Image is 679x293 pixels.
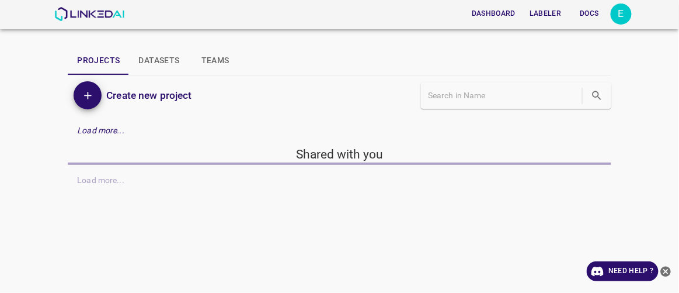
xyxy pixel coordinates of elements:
button: Labeler [525,4,566,23]
h5: Shared with you [68,146,611,163]
h6: Create new project [106,87,191,104]
div: Load more... [68,120,611,142]
button: Docs [571,4,608,23]
img: LinkedAI [54,7,125,21]
button: Open settings [611,4,632,25]
button: Add [74,81,102,109]
a: Create new project [102,87,191,104]
input: Search in Name [428,87,580,104]
button: search [585,84,609,108]
button: close-help [659,261,673,281]
div: E [611,4,632,25]
a: Need Help ? [587,261,659,281]
button: Teams [189,47,242,75]
a: Dashboard [465,2,523,26]
button: Datasets [130,47,189,75]
a: Labeler [523,2,568,26]
button: Dashboard [467,4,520,23]
em: Load more... [77,126,124,135]
button: Projects [68,47,129,75]
a: Docs [569,2,611,26]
